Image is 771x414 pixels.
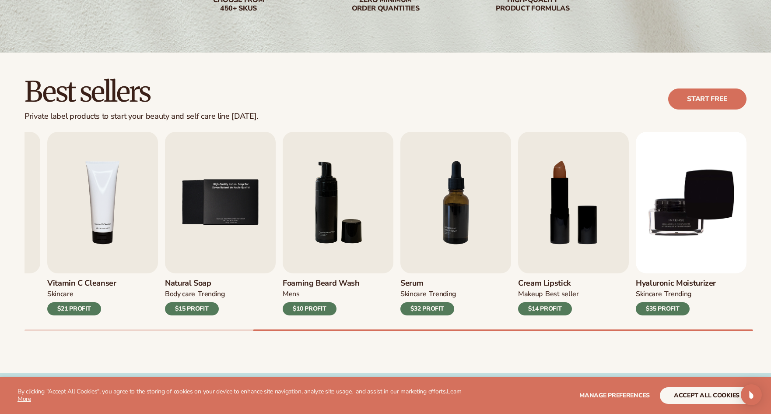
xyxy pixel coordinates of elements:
div: SKINCARE [636,290,662,299]
div: $32 PROFIT [400,302,454,315]
div: BODY Care [165,290,195,299]
h3: Cream Lipstick [518,279,579,288]
a: 7 / 9 [400,132,511,315]
a: 8 / 9 [518,132,629,315]
div: $14 PROFIT [518,302,572,315]
div: MAKEUP [518,290,543,299]
div: Private label products to start your beauty and self care line [DATE]. [25,112,258,121]
a: 5 / 9 [165,132,276,315]
div: Skincare [47,290,73,299]
div: $21 PROFIT [47,302,101,315]
div: $10 PROFIT [283,302,336,315]
h3: Foaming beard wash [283,279,360,288]
div: TRENDING [198,290,224,299]
div: SKINCARE [400,290,426,299]
h2: Best sellers [25,77,258,106]
a: 6 / 9 [283,132,393,315]
div: $15 PROFIT [165,302,219,315]
h3: Vitamin C Cleanser [47,279,116,288]
div: BEST SELLER [545,290,579,299]
h3: Natural Soap [165,279,225,288]
a: Learn More [18,387,462,403]
div: Open Intercom Messenger [741,384,762,405]
button: Manage preferences [579,387,650,404]
div: mens [283,290,300,299]
div: TRENDING [429,290,456,299]
a: 9 / 9 [636,132,746,315]
span: Manage preferences [579,391,650,400]
a: Start free [668,88,746,110]
h3: Serum [400,279,456,288]
h3: Hyaluronic moisturizer [636,279,716,288]
div: $35 PROFIT [636,302,690,315]
a: 4 / 9 [47,132,158,315]
p: By clicking "Accept All Cookies", you agree to the storing of cookies on your device to enhance s... [18,388,463,403]
button: accept all cookies [660,387,753,404]
div: TRENDING [664,290,691,299]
